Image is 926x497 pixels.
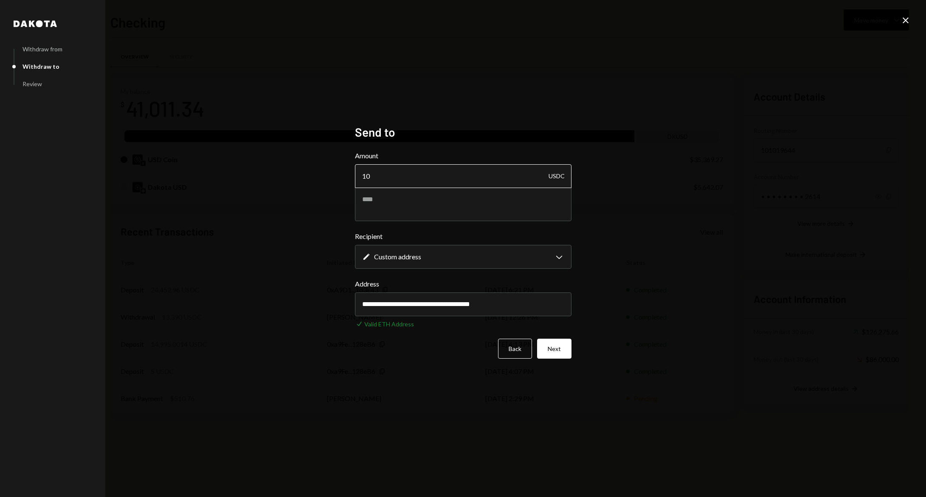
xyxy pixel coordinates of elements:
[355,231,571,241] label: Recipient
[23,80,42,87] div: Review
[355,245,571,269] button: Recipient
[537,339,571,359] button: Next
[498,339,532,359] button: Back
[355,151,571,161] label: Amount
[364,320,414,329] div: Valid ETH Address
[23,45,62,53] div: Withdraw from
[355,164,571,188] input: Enter amount
[355,279,571,289] label: Address
[549,164,565,188] div: USDC
[355,124,571,140] h2: Send to
[23,63,59,70] div: Withdraw to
